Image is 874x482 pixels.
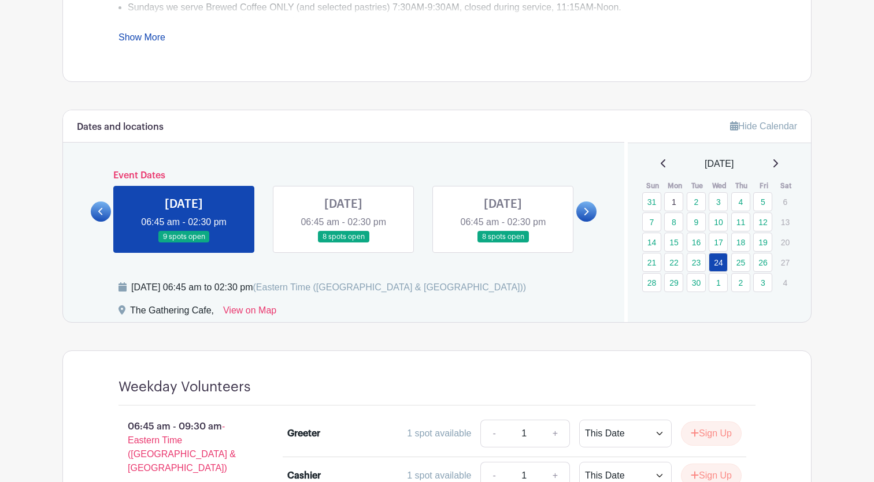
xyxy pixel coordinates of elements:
[541,420,570,447] a: +
[223,304,276,322] a: View on Map
[731,273,750,292] a: 2
[664,273,683,292] a: 29
[775,180,798,192] th: Sat
[480,420,507,447] a: -
[731,212,750,231] a: 11
[753,192,772,211] a: 5
[776,274,795,292] p: 4
[776,213,795,231] p: 13
[776,233,795,251] p: 20
[130,304,214,322] div: The Gathering Cafe,
[287,427,320,440] div: Greeter
[687,192,706,211] a: 2
[131,281,526,294] div: [DATE] 06:45 am to 02:30 pm
[100,415,269,480] p: 06:45 am - 09:30 am
[705,157,734,171] span: [DATE]
[753,273,772,292] a: 3
[687,233,706,252] a: 16
[709,273,728,292] a: 1
[111,170,576,181] h6: Event Dates
[664,253,683,272] a: 22
[687,212,706,231] a: 9
[664,180,686,192] th: Mon
[118,379,251,395] h4: Weekday Volunteers
[731,180,753,192] th: Thu
[664,212,683,231] a: 8
[709,212,728,231] a: 10
[642,180,664,192] th: Sun
[642,273,661,292] a: 28
[664,233,683,252] a: 15
[642,192,661,211] a: 31
[253,282,526,292] span: (Eastern Time ([GEOGRAPHIC_DATA] & [GEOGRAPHIC_DATA]))
[731,253,750,272] a: 25
[642,212,661,231] a: 7
[776,193,795,211] p: 6
[753,233,772,252] a: 19
[687,253,706,272] a: 23
[730,121,797,131] a: Hide Calendar
[709,233,728,252] a: 17
[709,192,728,211] a: 3
[753,212,772,231] a: 12
[77,122,164,133] h6: Dates and locations
[128,14,756,28] li: Volunteers are needed on all days including Sundays!
[731,192,750,211] a: 4
[709,253,728,272] a: 24
[642,233,661,252] a: 14
[664,192,683,211] a: 1
[686,180,709,192] th: Tue
[753,180,775,192] th: Fri
[642,253,661,272] a: 21
[128,1,756,14] li: Sundays we serve Brewed Coffee ONLY (and selected pastries) 7:30AM-9:30AM, closed during service,...
[407,427,471,440] div: 1 spot available
[681,421,742,446] button: Sign Up
[731,233,750,252] a: 18
[753,253,772,272] a: 26
[708,180,731,192] th: Wed
[776,253,795,271] p: 27
[687,273,706,292] a: 30
[118,32,165,47] a: Show More
[128,421,236,473] span: - Eastern Time ([GEOGRAPHIC_DATA] & [GEOGRAPHIC_DATA])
